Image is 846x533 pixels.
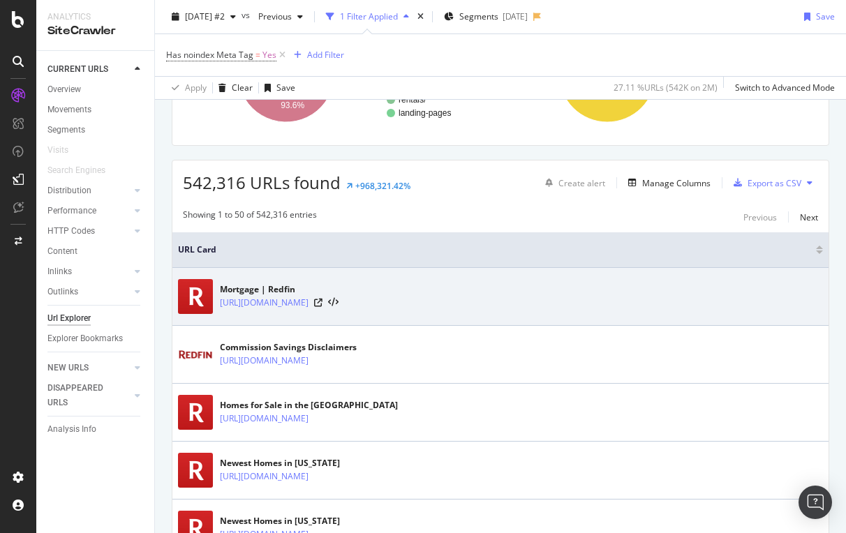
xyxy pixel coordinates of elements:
div: DISAPPEARED URLS [47,381,118,410]
div: Add Filter [307,49,344,61]
button: Next [800,209,818,225]
button: Previous [253,6,309,28]
img: main image [178,279,213,314]
a: NEW URLS [47,361,131,375]
button: [DATE] #2 [166,6,242,28]
button: Switch to Advanced Mode [729,77,835,99]
span: = [255,49,260,61]
img: main image [178,395,213,430]
div: SiteCrawler [47,23,143,39]
div: Save [276,82,295,93]
div: Outlinks [47,285,78,299]
div: Next [800,211,818,223]
button: Segments[DATE] [438,6,533,28]
button: Create alert [540,172,605,194]
div: Segments [47,123,85,137]
text: rentals/* [399,95,429,105]
span: 542,316 URLs found [183,171,341,194]
div: Open Intercom Messenger [799,486,832,519]
button: Clear [213,77,253,99]
a: HTTP Codes [47,224,131,239]
text: landing-pages [399,108,451,118]
a: CURRENT URLS [47,62,131,77]
button: Save [259,77,295,99]
a: Distribution [47,183,131,198]
div: Url Explorer [47,311,91,326]
div: Switch to Advanced Mode [735,82,835,93]
a: Analysis Info [47,422,144,437]
a: Performance [47,204,131,218]
div: times [415,10,426,24]
div: Analysis Info [47,422,96,437]
a: Movements [47,103,144,117]
button: Add Filter [288,47,344,63]
a: [URL][DOMAIN_NAME] [220,412,309,426]
a: Url Explorer [47,311,144,326]
div: Mortgage | Redfin [220,283,339,296]
div: NEW URLS [47,361,89,375]
div: Newest Homes in [US_STATE] [220,457,340,470]
div: Visits [47,143,68,158]
a: Visit Online Page [314,299,322,307]
div: 1 Filter Applied [340,10,398,22]
span: Segments [459,10,498,22]
button: Previous [743,209,777,225]
div: Create alert [558,177,605,189]
div: Newest Homes in [US_STATE] [220,515,340,527]
a: Explorer Bookmarks [47,331,144,346]
a: DISAPPEARED URLS [47,381,131,410]
button: Save [799,6,835,28]
a: Search Engines [47,163,119,178]
a: Segments [47,123,144,137]
div: Manage Columns [642,177,711,189]
span: 2025 Aug. 22nd #2 [185,10,225,22]
div: Export as CSV [748,177,801,189]
div: HTTP Codes [47,224,95,239]
div: CURRENT URLS [47,62,108,77]
div: Apply [185,82,207,93]
span: URL Card [178,243,812,256]
a: [URL][DOMAIN_NAME] [220,470,309,483]
button: Apply [166,77,207,99]
span: Has noindex Meta Tag [166,49,253,61]
div: +968,321.42% [355,180,410,192]
div: Content [47,244,77,259]
button: View HTML Source [328,298,339,308]
div: Explorer Bookmarks [47,331,123,346]
div: Performance [47,204,96,218]
a: Outlinks [47,285,131,299]
div: Overview [47,82,81,97]
div: Previous [743,211,777,223]
div: 27.11 % URLs ( 542K on 2M ) [614,82,718,93]
a: Overview [47,82,144,97]
a: Inlinks [47,264,131,279]
div: Clear [232,82,253,93]
button: 1 Filter Applied [320,6,415,28]
div: Movements [47,103,91,117]
img: main image [178,350,213,360]
div: Showing 1 to 50 of 542,316 entries [183,209,317,225]
div: Search Engines [47,163,105,178]
div: Inlinks [47,264,72,279]
div: Homes for Sale in the [GEOGRAPHIC_DATA] [220,399,398,412]
div: Commission Savings Disclaimers [220,341,357,354]
div: A chart. [183,13,497,135]
a: Content [47,244,144,259]
text: 93.6% [281,100,304,110]
a: Visits [47,143,82,158]
span: Yes [262,45,276,65]
div: A chart. [504,13,818,135]
div: [DATE] [503,10,528,22]
span: Previous [253,10,292,22]
img: main image [178,453,213,488]
div: Analytics [47,11,143,23]
a: [URL][DOMAIN_NAME] [220,296,309,310]
div: Save [816,10,835,22]
button: Manage Columns [623,174,711,191]
a: [URL][DOMAIN_NAME] [220,354,309,368]
span: vs [242,9,253,21]
div: Distribution [47,183,91,198]
button: Export as CSV [728,172,801,194]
